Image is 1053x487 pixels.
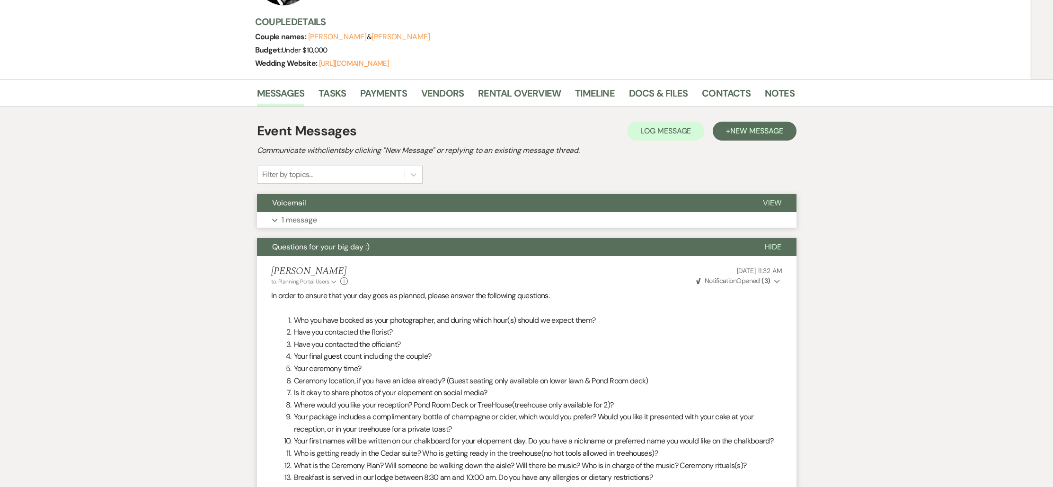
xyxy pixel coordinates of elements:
a: Rental Overview [478,86,561,106]
span: Who you have booked as your photographer, and during which hour(s) should we expect them? [294,315,596,325]
a: Tasks [319,86,346,106]
span: Breakfast is served in our lodge between 8:30 am and 10:00 am. Do you have any allergies or dieta... [294,472,653,482]
span: What is the Ceremony Plan? Will someone be walking down the aisle? Will there be music? Who is in... [294,460,747,470]
span: Your first names will be written on our chalkboard for your elopement day. Do you have a nickname... [294,436,774,446]
span: Where would you like your reception? Pond Room Deck or TreeHouse(treehouse only available for 2)? [294,400,614,410]
span: Who is getting ready in the Cedar suite? Who is getting ready in the treehouse(no hot tools allow... [294,448,658,458]
span: New Message [730,126,783,136]
a: Timeline [575,86,615,106]
button: Voicemail [257,194,748,212]
span: Your package includes a complimentary bottle of champagne or cider, which would you prefer? Would... [294,412,754,434]
span: Have you contacted the officiant? [294,339,401,349]
button: View [748,194,796,212]
span: View [763,198,781,208]
a: Messages [257,86,305,106]
span: Notification [705,276,736,285]
strong: ( 3 ) [761,276,770,285]
span: Under $10,000 [282,45,327,55]
span: Your ceremony time? [294,363,362,373]
button: [PERSON_NAME] [308,33,367,41]
span: Voicemail [272,198,306,208]
p: 1 message [282,214,317,226]
span: to: Planning Portal Users [271,278,329,285]
button: [PERSON_NAME] [372,33,430,41]
span: Budget: [255,45,282,55]
span: Log Message [640,126,691,136]
h3: Couple Details [255,15,785,28]
a: Payments [360,86,407,106]
h1: Event Messages [257,121,357,141]
span: Have you contacted the florist? [294,327,393,337]
h5: [PERSON_NAME] [271,266,348,277]
span: Ceremony location, if you have an idea already? (Guest seating only available on lower lawn & Pon... [294,376,648,386]
span: In order to ensure that your day goes as planned, please answer the following questions. [271,291,550,301]
span: Your final guest count including the couple? [294,351,432,361]
h2: Communicate with clients by clicking "New Message" or replying to an existing message thread. [257,145,796,156]
button: 1 message [257,212,796,228]
button: Questions for your big day :) [257,238,750,256]
span: Is it okay to share photos of your elopement on social media? [294,388,487,398]
a: Contacts [702,86,751,106]
span: Couple names: [255,32,308,42]
button: Hide [750,238,796,256]
span: Hide [765,242,781,252]
button: +New Message [713,122,796,141]
span: Opened [696,276,770,285]
button: to: Planning Portal Users [271,277,338,286]
span: Questions for your big day :) [272,242,370,252]
a: Vendors [421,86,464,106]
a: Docs & Files [629,86,688,106]
span: [DATE] 11:32 AM [737,266,782,275]
span: Wedding Website: [255,58,319,68]
button: NotificationOpened (3) [695,276,782,286]
a: [URL][DOMAIN_NAME] [319,59,389,68]
button: Log Message [627,122,704,141]
a: Notes [765,86,795,106]
span: & [308,32,430,42]
div: Filter by topics... [262,169,313,180]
